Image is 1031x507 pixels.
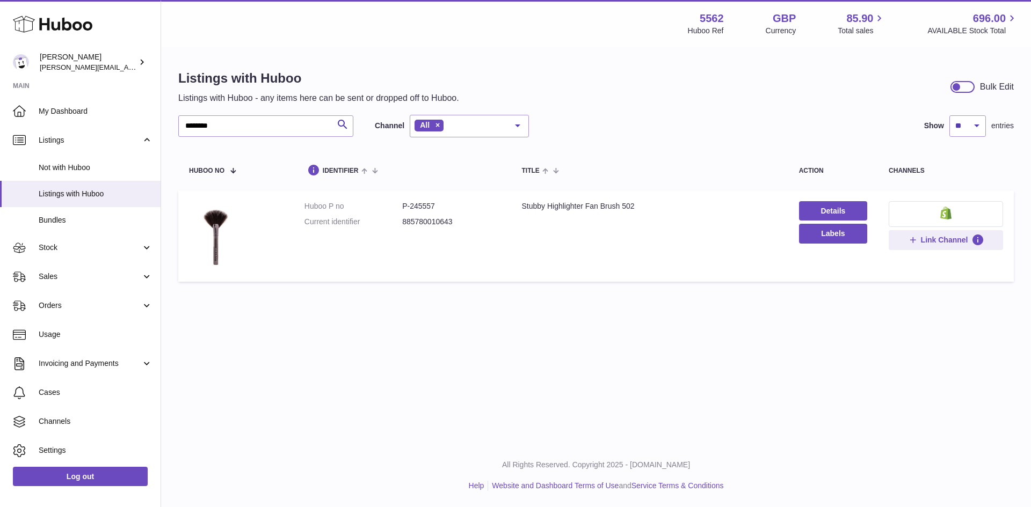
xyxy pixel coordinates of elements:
span: title [521,167,539,174]
div: Huboo Ref [688,26,724,36]
img: Stubby Highlighter Fan Brush 502 [189,201,243,268]
span: Listings with Huboo [39,189,153,199]
label: Show [924,121,944,131]
a: Log out [13,467,148,486]
span: Huboo no [189,167,224,174]
div: [PERSON_NAME] [40,52,136,72]
dd: P-245557 [402,201,500,211]
a: Service Terms & Conditions [631,481,724,490]
label: Channel [375,121,404,131]
span: Stock [39,243,141,253]
span: Link Channel [921,235,968,245]
span: Listings [39,135,141,145]
dd: 885780010643 [402,217,500,227]
a: 696.00 AVAILABLE Stock Total [927,11,1018,36]
span: Channels [39,416,153,427]
div: Currency [766,26,796,36]
dt: Current identifier [304,217,402,227]
span: AVAILABLE Stock Total [927,26,1018,36]
span: identifier [323,167,359,174]
span: Usage [39,329,153,340]
strong: 5562 [700,11,724,26]
a: Details [799,201,867,221]
span: 696.00 [973,11,1006,26]
div: action [799,167,867,174]
a: Website and Dashboard Terms of Use [492,481,619,490]
img: shopify-small.png [940,207,952,219]
span: Sales [39,271,141,282]
span: Cases [39,387,153,398]
button: Link Channel [889,230,1003,249]
span: 85.90 [846,11,873,26]
div: Stubby Highlighter Fan Brush 502 [521,201,777,211]
span: All [420,121,430,129]
div: Bulk Edit [980,81,1014,93]
span: My Dashboard [39,106,153,116]
span: [PERSON_NAME][EMAIL_ADDRESS][DOMAIN_NAME] [40,63,215,71]
span: Settings [39,445,153,455]
a: 85.90 Total sales [838,11,885,36]
span: Total sales [838,26,885,36]
h1: Listings with Huboo [178,70,459,87]
span: entries [991,121,1014,131]
button: Labels [799,224,867,243]
span: Bundles [39,215,153,225]
dt: Huboo P no [304,201,402,211]
li: and [488,481,723,491]
a: Help [469,481,484,490]
p: Listings with Huboo - any items here can be sent or dropped off to Huboo. [178,92,459,104]
span: Invoicing and Payments [39,358,141,369]
span: Orders [39,300,141,311]
p: All Rights Reserved. Copyright 2025 - [DOMAIN_NAME] [170,460,1022,470]
strong: GBP [773,11,796,26]
div: channels [889,167,1003,174]
img: ketan@vasanticosmetics.com [13,54,29,70]
span: Not with Huboo [39,163,153,173]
